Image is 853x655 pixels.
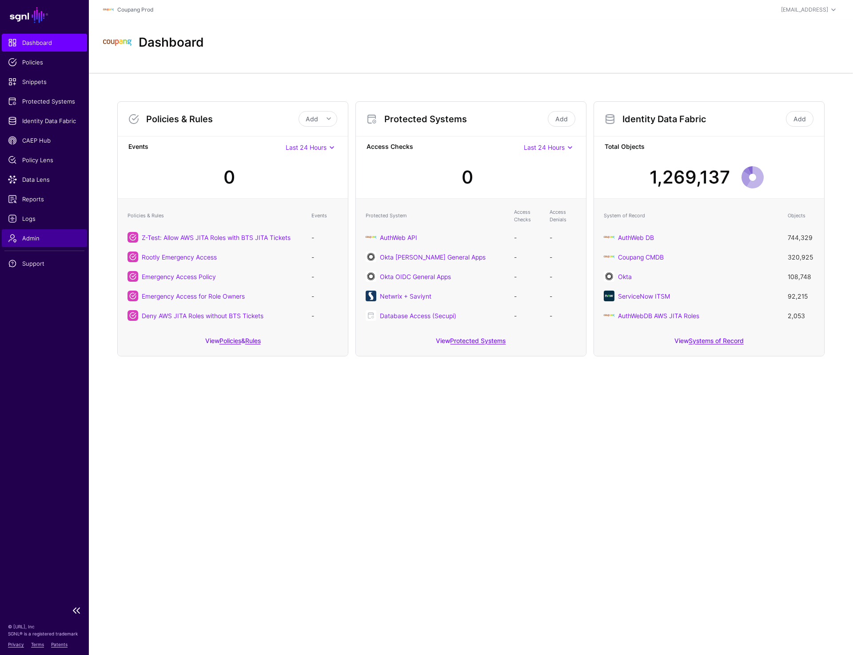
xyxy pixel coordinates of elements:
[123,204,307,228] th: Policies & Rules
[510,204,545,228] th: Access Checks
[2,92,87,110] a: Protected Systems
[783,267,819,286] td: 108,748
[146,114,299,124] h3: Policies & Rules
[8,630,81,637] p: SGNL® is a registered trademark
[8,259,81,268] span: Support
[545,228,581,247] td: -
[51,642,68,647] a: Patents
[306,115,318,123] span: Add
[2,53,87,71] a: Policies
[783,286,819,306] td: 92,215
[361,204,510,228] th: Protected System
[545,267,581,286] td: -
[8,642,24,647] a: Privacy
[380,292,431,300] a: Netwrix + Saviynt
[604,310,614,321] img: svg+xml;base64,PHN2ZyBpZD0iTG9nbyIgeG1sbnM9Imh0dHA6Ly93d3cudzMub3JnLzIwMDAvc3ZnIiB3aWR0aD0iMTIxLj...
[786,111,813,127] a: Add
[545,286,581,306] td: -
[2,34,87,52] a: Dashboard
[2,151,87,169] a: Policy Lens
[307,204,343,228] th: Events
[380,253,486,261] a: Okta [PERSON_NAME] General Apps
[8,97,81,106] span: Protected Systems
[8,58,81,67] span: Policies
[618,253,664,261] a: Coupang CMDB
[8,234,81,243] span: Admin
[8,38,81,47] span: Dashboard
[510,306,545,325] td: -
[380,234,417,241] a: AuthWeb API
[545,247,581,267] td: -
[618,312,699,320] a: AuthWebDB AWS JITA Roles
[128,142,286,153] strong: Events
[510,247,545,267] td: -
[781,6,828,14] div: [EMAIL_ADDRESS]
[510,286,545,306] td: -
[618,273,632,280] a: Okta
[103,4,114,15] img: svg+xml;base64,PHN2ZyBpZD0iTG9nbyIgeG1sbnM9Imh0dHA6Ly93d3cudzMub3JnLzIwMDAvc3ZnIiB3aWR0aD0iMTIxLj...
[356,331,586,356] div: View
[307,228,343,247] td: -
[2,229,87,247] a: Admin
[142,273,216,280] a: Emergency Access Policy
[286,144,327,151] span: Last 24 Hours
[118,331,348,356] div: View &
[307,286,343,306] td: -
[650,164,730,191] div: 1,269,137
[783,204,819,228] th: Objects
[783,247,819,267] td: 320,925
[366,252,376,262] img: svg+xml;base64,PHN2ZyB3aWR0aD0iNjQiIGhlaWdodD0iNjQiIHZpZXdCb3g9IjAgMCA2NCA2NCIgZmlsbD0ibm9uZSIgeG...
[604,252,614,262] img: svg+xml;base64,PHN2ZyBpZD0iTG9nbyIgeG1sbnM9Imh0dHA6Ly93d3cudzMub3JnLzIwMDAvc3ZnIiB3aWR0aD0iMTIxLj...
[524,144,565,151] span: Last 24 Hours
[510,267,545,286] td: -
[103,28,132,57] img: svg+xml;base64,PHN2ZyBpZD0iTG9nbyIgeG1sbnM9Imh0dHA6Ly93d3cudzMub3JnLzIwMDAvc3ZnIiB3aWR0aD0iMTIxLj...
[604,271,614,282] img: svg+xml;base64,PHN2ZyB3aWR0aD0iNjQiIGhlaWdodD0iNjQiIHZpZXdCb3g9IjAgMCA2NCA2NCIgZmlsbD0ibm9uZSIgeG...
[366,291,376,301] img: svg+xml;base64,PD94bWwgdmVyc2lvbj0iMS4wIiBlbmNvZGluZz0idXRmLTgiPz4KPCEtLSBHZW5lcmF0b3I6IEFkb2JlIE...
[223,164,235,191] div: 0
[450,337,506,344] a: Protected Systems
[31,642,44,647] a: Terms
[2,132,87,149] a: CAEP Hub
[622,114,784,124] h3: Identity Data Fabric
[604,232,614,243] img: svg+xml;base64,PHN2ZyBpZD0iTG9nbyIgeG1sbnM9Imh0dHA6Ly93d3cudzMub3JnLzIwMDAvc3ZnIiB3aWR0aD0iMTIxLj...
[117,6,153,13] a: Coupang Prod
[307,267,343,286] td: -
[2,171,87,188] a: Data Lens
[8,195,81,204] span: Reports
[783,306,819,325] td: 2,053
[2,190,87,208] a: Reports
[599,204,783,228] th: System of Record
[548,111,575,127] a: Add
[783,228,819,247] td: 744,329
[367,142,524,153] strong: Access Checks
[689,337,744,344] a: Systems of Record
[380,273,451,280] a: Okta OIDC General Apps
[8,175,81,184] span: Data Lens
[545,306,581,325] td: -
[5,5,84,25] a: SGNL
[2,73,87,91] a: Snippets
[2,112,87,130] a: Identity Data Fabric
[618,234,654,241] a: AuthWeb DB
[366,271,376,282] img: svg+xml;base64,PHN2ZyB3aWR0aD0iNjQiIGhlaWdodD0iNjQiIHZpZXdCb3g9IjAgMCA2NCA2NCIgZmlsbD0ibm9uZSIgeG...
[618,292,670,300] a: ServiceNow ITSM
[380,312,456,320] a: Database Access (Secupi)
[8,156,81,164] span: Policy Lens
[142,234,291,241] a: Z-Test: Allow AWS JITA Roles with BTS JITA Tickets
[8,623,81,630] p: © [URL], Inc
[594,331,824,356] div: View
[545,204,581,228] th: Access Denials
[8,214,81,223] span: Logs
[2,210,87,228] a: Logs
[462,164,473,191] div: 0
[219,337,241,344] a: Policies
[384,114,546,124] h3: Protected Systems
[604,291,614,301] img: svg+xml;base64,PHN2ZyB3aWR0aD0iNjQiIGhlaWdodD0iNjQiIHZpZXdCb3g9IjAgMCA2NCA2NCIgZmlsbD0ibm9uZSIgeG...
[605,142,813,153] strong: Total Objects
[139,35,204,50] h2: Dashboard
[366,232,376,243] img: svg+xml;base64,PHN2ZyBpZD0iTG9nbyIgeG1sbnM9Imh0dHA6Ly93d3cudzMub3JnLzIwMDAvc3ZnIiB3aWR0aD0iMTIxLj...
[8,77,81,86] span: Snippets
[142,253,217,261] a: Rootly Emergency Access
[307,306,343,325] td: -
[8,136,81,145] span: CAEP Hub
